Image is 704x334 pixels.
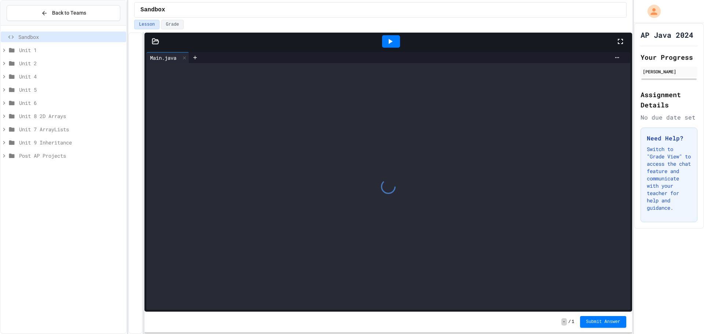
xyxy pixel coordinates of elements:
span: / [568,319,571,325]
div: [PERSON_NAME] [643,68,695,75]
span: Unit 9 Inheritance [19,139,123,146]
span: - [561,318,567,326]
span: Back to Teams [52,9,86,17]
span: Unit 4 [19,73,123,80]
span: Submit Answer [586,319,620,325]
h2: Assignment Details [641,89,697,110]
div: My Account [640,3,663,20]
h1: AP Java 2024 [641,30,693,40]
div: Main.java [146,52,189,63]
span: Post AP Projects [19,152,123,159]
button: Back to Teams [7,5,120,21]
button: Submit Answer [580,316,626,328]
p: Switch to "Grade View" to access the chat feature and communicate with your teacher for help and ... [647,146,691,212]
span: Unit 1 [19,46,123,54]
div: No due date set [641,113,697,122]
span: 1 [572,319,574,325]
span: Unit 7 ArrayLists [19,125,123,133]
h3: Need Help? [647,134,691,143]
span: Unit 8 2D Arrays [19,112,123,120]
span: Unit 5 [19,86,123,93]
span: Sandbox [18,33,123,41]
span: Unit 2 [19,59,123,67]
button: Lesson [134,20,159,29]
button: Grade [161,20,184,29]
h2: Your Progress [641,52,697,62]
div: Main.java [146,54,180,62]
span: Unit 6 [19,99,123,107]
span: Sandbox [140,5,165,14]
